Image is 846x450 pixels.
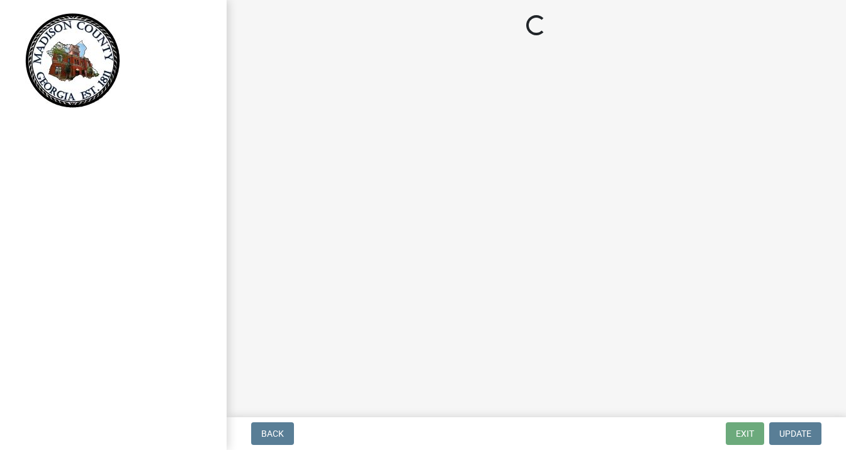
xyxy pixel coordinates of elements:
[769,422,821,445] button: Update
[726,422,764,445] button: Exit
[261,429,284,439] span: Back
[25,13,120,108] img: Madison County, Georgia
[779,429,811,439] span: Update
[251,422,294,445] button: Back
